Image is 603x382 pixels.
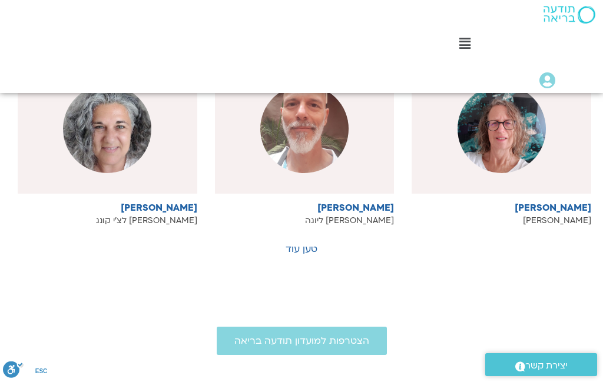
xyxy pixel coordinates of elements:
[234,336,369,346] span: הצטרפות למועדון תודעה בריאה
[544,6,595,24] img: תודעה בריאה
[18,216,197,225] p: [PERSON_NAME] לצ'י קונג
[525,358,568,374] span: יצירת קשר
[260,85,349,173] img: eytan.jpg
[18,64,197,225] a: [PERSON_NAME][PERSON_NAME] לצ'י קונג
[412,64,591,225] a: [PERSON_NAME][PERSON_NAME]
[286,243,317,255] a: טען עוד
[215,216,395,225] p: [PERSON_NAME] ליוגה
[485,353,597,376] a: יצירת קשר
[63,85,151,173] img: %D7%A4%D7%A8%D7%95%D7%A4%D7%99%D7%9C-%D7%AA%D7%9E%D7%A8-%D7%A7%D7%A8%D7%A1%D7%95.jpg
[217,327,387,355] a: הצטרפות למועדון תודעה בריאה
[458,85,546,173] img: empic.jpg
[18,202,197,213] h6: [PERSON_NAME]
[215,202,395,213] h6: [PERSON_NAME]
[412,216,591,225] p: [PERSON_NAME]
[215,64,395,225] a: [PERSON_NAME][PERSON_NAME] ליוגה
[412,202,591,213] h6: [PERSON_NAME]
